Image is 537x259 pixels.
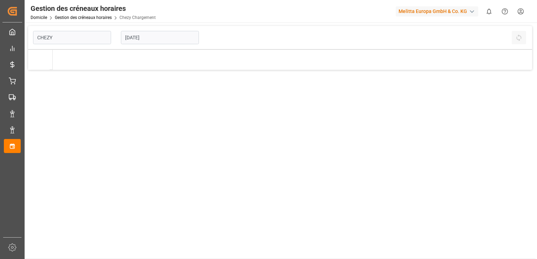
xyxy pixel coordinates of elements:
font: Melitta Europa GmbH & Co. KG [399,8,467,15]
input: Type à rechercher/sélectionner [33,31,111,44]
a: Domicile [31,15,47,20]
a: Gestion des créneaux horaires [55,15,112,20]
button: Centre d’aide [497,4,513,19]
input: JJ-MM-AAAA [121,31,199,44]
div: Gestion des créneaux horaires [31,3,156,14]
button: Melitta Europa GmbH & Co. KG [396,5,481,18]
button: Afficher 0 nouvelles notifications [481,4,497,19]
